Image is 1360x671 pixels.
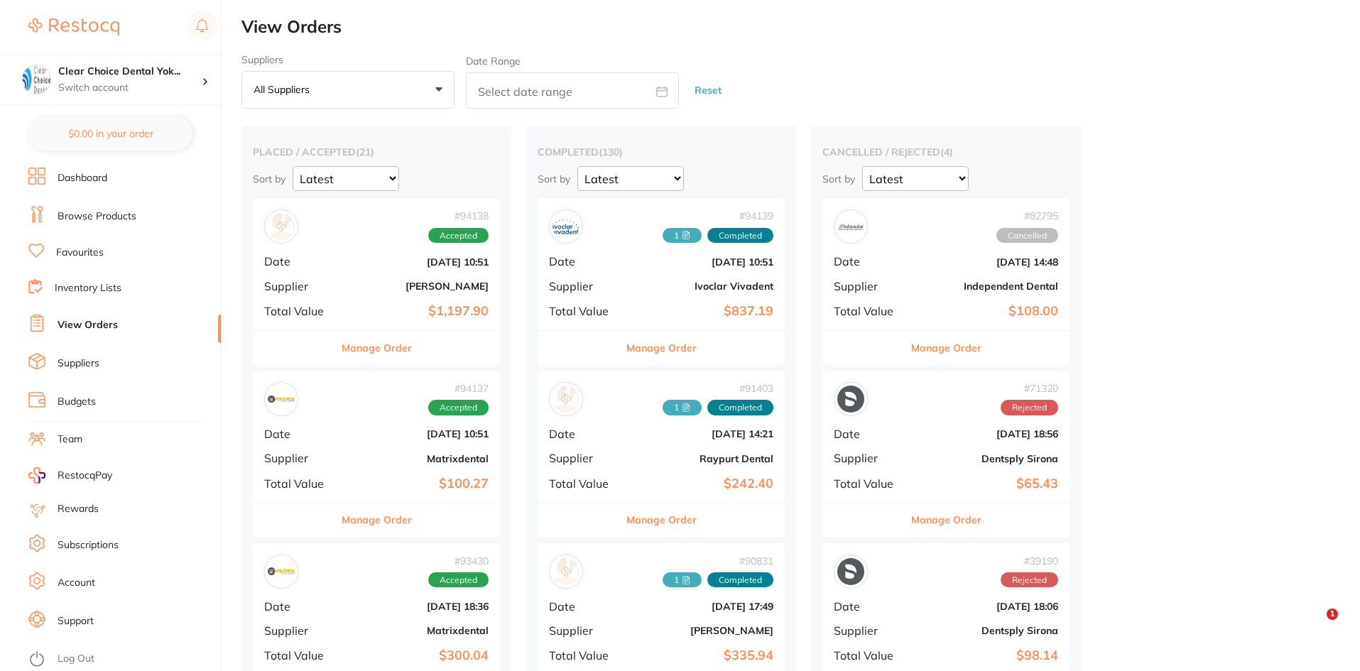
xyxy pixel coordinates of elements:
[28,467,112,484] a: RestocqPay
[834,305,905,317] span: Total Value
[538,146,785,158] h2: completed ( 130 )
[549,624,620,637] span: Supplier
[916,648,1058,663] b: $98.14
[264,427,335,440] span: Date
[631,304,773,319] b: $837.19
[254,83,315,96] p: All suppliers
[911,331,981,365] button: Manage Order
[466,55,521,67] label: Date Range
[58,209,136,224] a: Browse Products
[916,256,1058,268] b: [DATE] 14:48
[264,624,335,637] span: Supplier
[347,476,489,491] b: $100.27
[428,400,489,415] span: Accepted
[837,558,864,585] img: Dentsply Sirona
[631,453,773,464] b: Raypurt Dental
[28,11,119,43] a: Restocq Logo
[268,386,295,413] img: Matrixdental
[631,476,773,491] b: $242.40
[28,467,45,484] img: RestocqPay
[253,173,285,185] p: Sort by
[916,476,1058,491] b: $65.43
[58,538,119,552] a: Subscriptions
[834,452,905,464] span: Supplier
[347,601,489,612] b: [DATE] 18:36
[549,600,620,613] span: Date
[916,280,1058,292] b: Independent Dental
[253,198,500,365] div: Henry Schein Halas#94138AcceptedDate[DATE] 10:51Supplier[PERSON_NAME]Total Value$1,197.90Manage O...
[822,173,855,185] p: Sort by
[253,371,500,538] div: Matrixdental#94137AcceptedDate[DATE] 10:51SupplierMatrixdentalTotal Value$100.27Manage Order
[911,503,981,537] button: Manage Order
[834,280,905,293] span: Supplier
[58,318,118,332] a: View Orders
[58,81,202,95] p: Switch account
[822,146,1070,158] h2: cancelled / rejected ( 4 )
[58,576,95,590] a: Account
[834,255,905,268] span: Date
[553,213,580,240] img: Ivoclar Vivadent
[347,256,489,268] b: [DATE] 10:51
[342,331,412,365] button: Manage Order
[707,228,773,244] span: Completed
[58,171,107,185] a: Dashboard
[916,304,1058,319] b: $108.00
[347,280,489,292] b: [PERSON_NAME]
[347,428,489,440] b: [DATE] 10:51
[56,246,104,260] a: Favourites
[631,648,773,663] b: $335.94
[631,625,773,636] b: [PERSON_NAME]
[663,210,773,222] span: # 94139
[707,400,773,415] span: Completed
[28,18,119,36] img: Restocq Logo
[916,453,1058,464] b: Dentsply Sirona
[58,502,99,516] a: Rewards
[549,280,620,293] span: Supplier
[342,503,412,537] button: Manage Order
[466,72,679,109] input: Select date range
[58,469,112,483] span: RestocqPay
[916,601,1058,612] b: [DATE] 18:06
[347,648,489,663] b: $300.04
[837,386,864,413] img: Dentsply Sirona
[58,356,99,371] a: Suppliers
[428,210,489,222] span: # 94138
[347,453,489,464] b: Matrixdental
[549,477,620,490] span: Total Value
[834,477,905,490] span: Total Value
[22,65,50,94] img: Clear Choice Dental Yokine
[264,452,335,464] span: Supplier
[28,116,192,151] button: $0.00 in your order
[268,558,295,585] img: Matrixdental
[553,386,580,413] img: Raypurt Dental
[549,452,620,464] span: Supplier
[347,304,489,319] b: $1,197.90
[834,427,905,440] span: Date
[663,572,702,588] span: Received
[28,648,217,671] button: Log Out
[264,477,335,490] span: Total Value
[428,383,489,394] span: # 94137
[58,614,94,628] a: Support
[837,213,864,240] img: Independent Dental
[55,281,121,295] a: Inventory Lists
[264,600,335,613] span: Date
[58,395,96,409] a: Budgets
[1001,400,1058,415] span: Rejected
[663,400,702,415] span: Received
[1001,555,1058,567] span: # 39190
[663,228,702,244] span: Received
[549,255,620,268] span: Date
[916,625,1058,636] b: Dentsply Sirona
[690,72,726,109] button: Reset
[549,427,620,440] span: Date
[428,555,489,567] span: # 93430
[241,54,455,65] label: Suppliers
[1327,609,1338,620] span: 1
[916,428,1058,440] b: [DATE] 18:56
[626,503,697,537] button: Manage Order
[631,428,773,440] b: [DATE] 14:21
[347,625,489,636] b: Matrixdental
[538,173,570,185] p: Sort by
[264,255,335,268] span: Date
